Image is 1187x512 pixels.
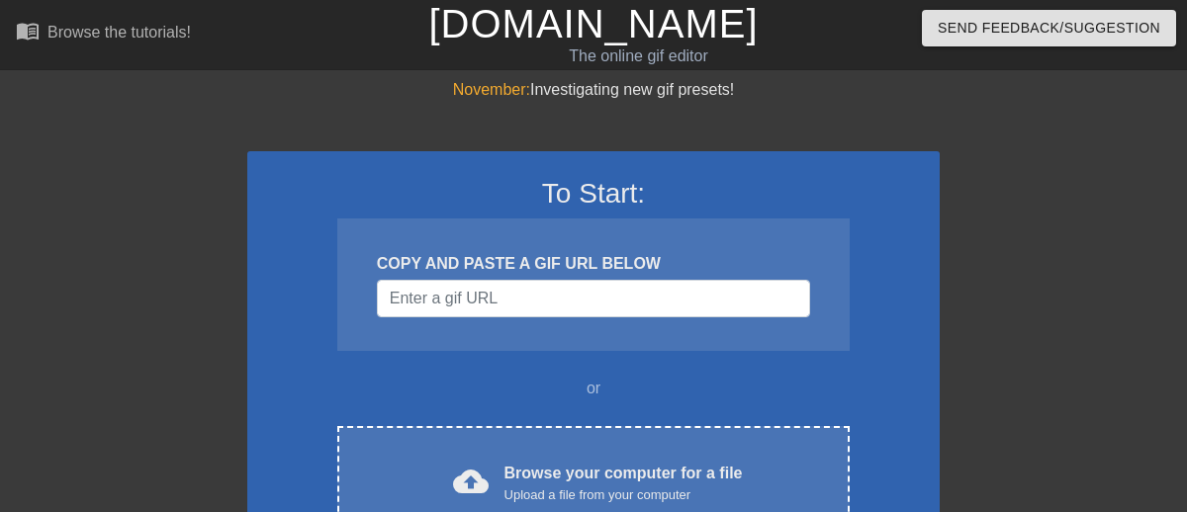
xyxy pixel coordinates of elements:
[406,44,871,68] div: The online gif editor
[453,464,489,499] span: cloud_upload
[453,81,530,98] span: November:
[273,177,914,211] h3: To Start:
[922,10,1176,46] button: Send Feedback/Suggestion
[377,252,810,276] div: COPY AND PASTE A GIF URL BELOW
[504,485,743,505] div: Upload a file from your computer
[16,19,40,43] span: menu_book
[247,78,940,102] div: Investigating new gif presets!
[299,377,888,400] div: or
[47,24,191,41] div: Browse the tutorials!
[377,280,810,317] input: Username
[504,462,743,505] div: Browse your computer for a file
[16,19,191,49] a: Browse the tutorials!
[428,2,758,45] a: [DOMAIN_NAME]
[938,16,1160,41] span: Send Feedback/Suggestion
